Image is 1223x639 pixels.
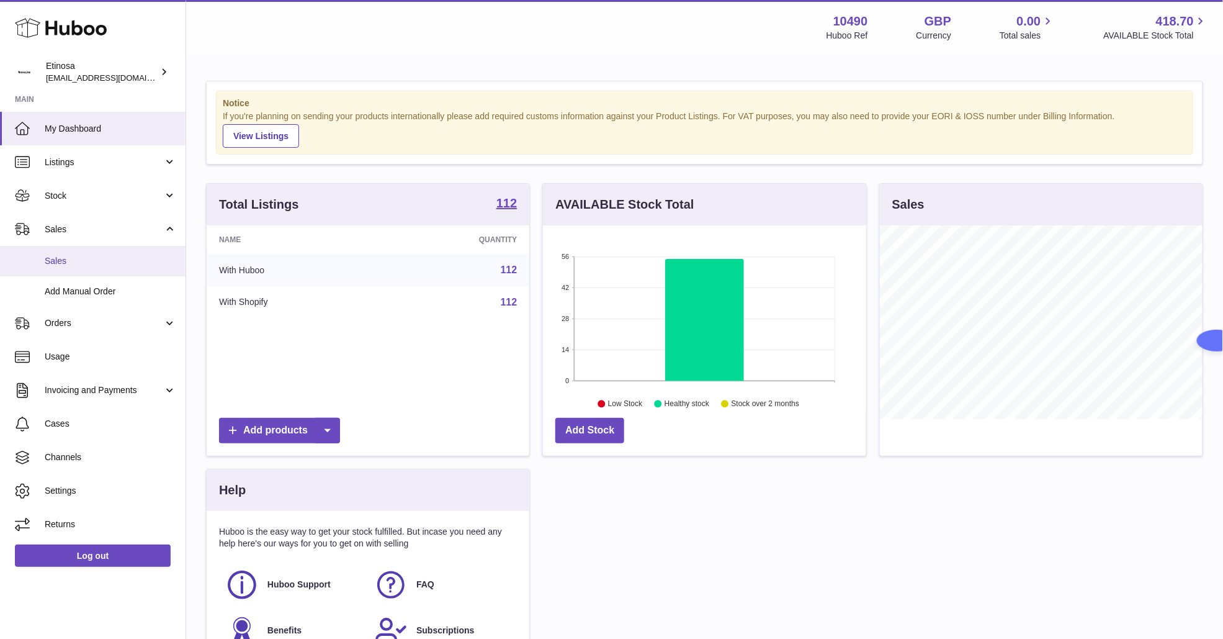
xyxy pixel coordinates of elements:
span: 418.70 [1156,13,1194,30]
span: Subscriptions [416,625,474,637]
span: Orders [45,317,163,329]
a: Huboo Support [225,568,362,602]
span: AVAILABLE Stock Total [1103,30,1208,42]
text: 56 [562,253,570,260]
text: 28 [562,315,570,322]
span: Channels [45,451,176,463]
span: Settings [45,485,176,497]
span: Cases [45,418,176,430]
strong: 10490 [833,13,868,30]
a: View Listings [223,124,299,148]
span: FAQ [416,579,434,591]
span: Returns [45,519,176,530]
span: Add Manual Order [45,286,176,297]
span: Sales [45,224,163,235]
span: Invoicing and Payments [45,384,163,396]
text: Low Stock [608,399,643,408]
td: With Huboo [207,254,381,286]
strong: GBP [925,13,951,30]
span: 0.00 [1017,13,1041,30]
p: Huboo is the easy way to get your stock fulfilled. But incase you need any help here's our ways f... [219,526,517,550]
a: 418.70 AVAILABLE Stock Total [1103,13,1208,42]
a: 112 [496,197,517,212]
div: Currency [916,30,952,42]
text: Healthy stock [665,399,710,408]
text: 14 [562,346,570,353]
text: Stock over 2 months [732,399,799,408]
h3: Sales [892,196,925,213]
a: 112 [501,297,517,307]
div: If you're planning on sending your products internationally please add required customs informati... [223,111,1186,148]
span: Stock [45,190,163,202]
strong: Notice [223,97,1186,109]
span: [EMAIL_ADDRESS][DOMAIN_NAME] [46,73,182,83]
div: Etinosa [46,60,158,84]
span: Huboo Support [267,579,331,591]
img: Wolphuk@gmail.com [15,63,34,81]
h3: Help [219,482,246,499]
td: With Shopify [207,286,381,319]
span: Sales [45,255,176,267]
div: Huboo Ref [827,30,868,42]
text: 42 [562,284,570,291]
a: FAQ [374,568,511,602]
span: Usage [45,351,176,363]
a: Add products [219,418,340,443]
a: Add Stock [555,418,624,443]
a: 112 [501,265,517,275]
span: Benefits [267,625,302,637]
span: Listings [45,156,163,168]
th: Quantity [381,225,530,254]
a: Log out [15,545,171,567]
th: Name [207,225,381,254]
span: My Dashboard [45,123,176,135]
span: Total sales [1000,30,1055,42]
text: 0 [566,377,570,384]
strong: 112 [496,197,517,209]
a: 0.00 Total sales [1000,13,1055,42]
h3: Total Listings [219,196,299,213]
h3: AVAILABLE Stock Total [555,196,694,213]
